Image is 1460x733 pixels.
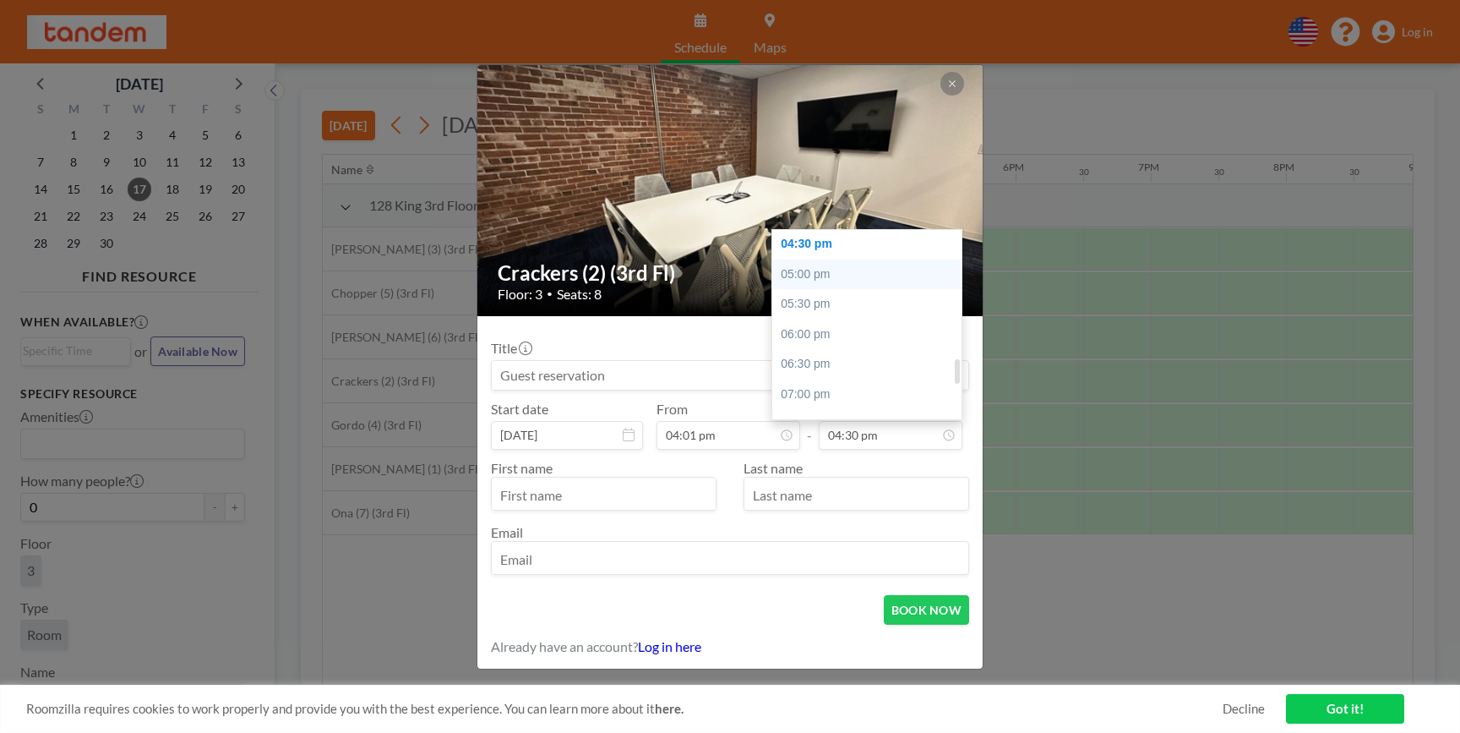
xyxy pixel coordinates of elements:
h2: Crackers (2) (3rd Fl) [498,260,964,286]
div: 06:30 pm [772,349,971,380]
label: Last name [744,460,803,476]
div: 07:00 pm [772,380,971,410]
label: Email [491,524,523,540]
span: • [547,287,553,300]
input: Guest reservation [492,361,968,390]
input: First name [492,481,716,510]
label: Start date [491,401,548,418]
a: Decline [1223,701,1265,717]
div: 07:30 pm [772,410,971,440]
span: Roomzilla requires cookies to work properly and provide you with the best experience. You can lea... [26,701,1223,717]
div: 04:30 pm [772,229,971,260]
button: BOOK NOW [884,595,969,625]
input: Last name [744,481,968,510]
label: First name [491,460,553,476]
div: 05:30 pm [772,289,971,320]
div: 06:00 pm [772,320,971,350]
label: From [656,401,688,418]
a: here. [655,701,684,716]
span: Seats: 8 [557,286,602,303]
span: Already have an account? [491,638,638,655]
span: - [807,407,812,444]
a: Got it! [1286,694,1404,724]
div: 05:00 pm [772,260,971,290]
input: Email [492,545,968,574]
a: Log in here [638,638,701,654]
span: Floor: 3 [498,286,542,303]
label: Title [491,340,531,357]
